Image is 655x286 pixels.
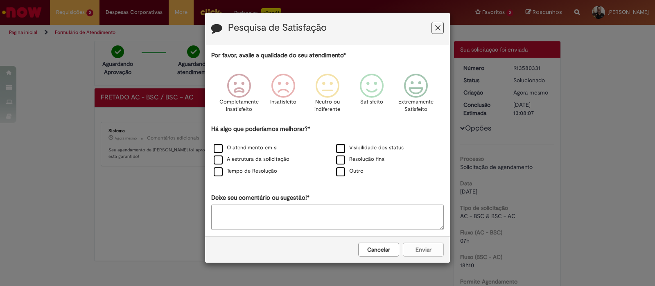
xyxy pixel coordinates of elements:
[270,98,296,106] p: Insatisfeito
[358,243,399,257] button: Cancelar
[313,98,342,113] p: Neutro ou indiferente
[214,167,277,175] label: Tempo de Resolução
[336,144,404,152] label: Visibilidade dos status
[211,51,346,60] label: Por favor, avalie a qualidade do seu atendimento*
[351,68,393,124] div: Satisfeito
[228,23,327,33] label: Pesquisa de Satisfação
[218,68,260,124] div: Completamente Insatisfeito
[307,68,348,124] div: Neutro ou indiferente
[211,194,309,202] label: Deixe seu comentário ou sugestão!*
[398,98,434,113] p: Extremamente Satisfeito
[214,144,278,152] label: O atendimento em si
[262,68,304,124] div: Insatisfeito
[214,155,289,163] label: A estrutura da solicitação
[395,68,437,124] div: Extremamente Satisfeito
[211,125,444,178] div: Há algo que poderíamos melhorar?*
[360,98,383,106] p: Satisfeito
[336,155,386,163] label: Resolução final
[219,98,259,113] p: Completamente Insatisfeito
[336,167,364,175] label: Outro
